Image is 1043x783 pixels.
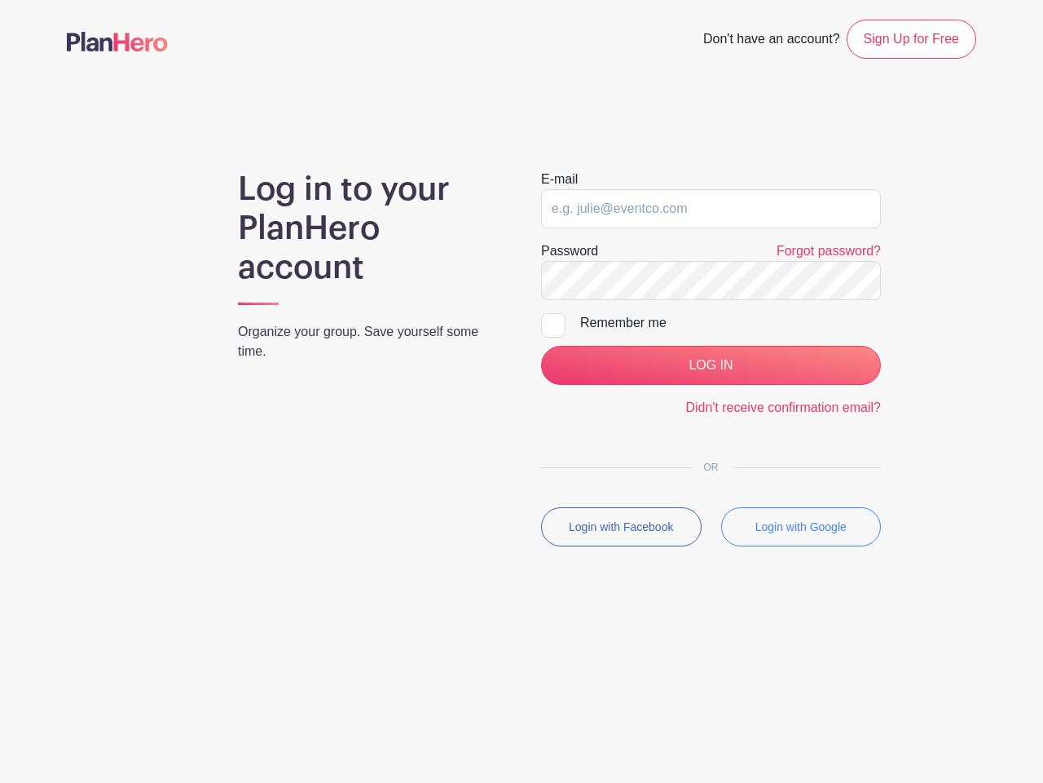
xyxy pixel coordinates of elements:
h1: Log in to your PlanHero account [238,170,502,287]
input: LOG IN [541,346,881,385]
a: Forgot password? [777,244,881,258]
span: OR [691,462,732,473]
a: Sign Up for Free [847,20,976,59]
a: Didn't receive confirmation email? [685,400,881,414]
div: Remember me [580,313,881,333]
span: Don't have an account? [703,23,840,59]
input: e.g. julie@eventco.com [541,189,881,228]
small: Login with Facebook [569,520,673,533]
button: Login with Google [721,507,882,546]
label: Password [541,241,598,261]
p: Organize your group. Save yourself some time. [238,322,502,361]
small: Login with Google [755,520,847,533]
label: E-mail [541,170,578,189]
button: Login with Facebook [541,507,702,546]
img: logo-507f7623f17ff9eddc593b1ce0a138ce2505c220e1c5a4e2b4648c50719b7d32.svg [67,32,168,51]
